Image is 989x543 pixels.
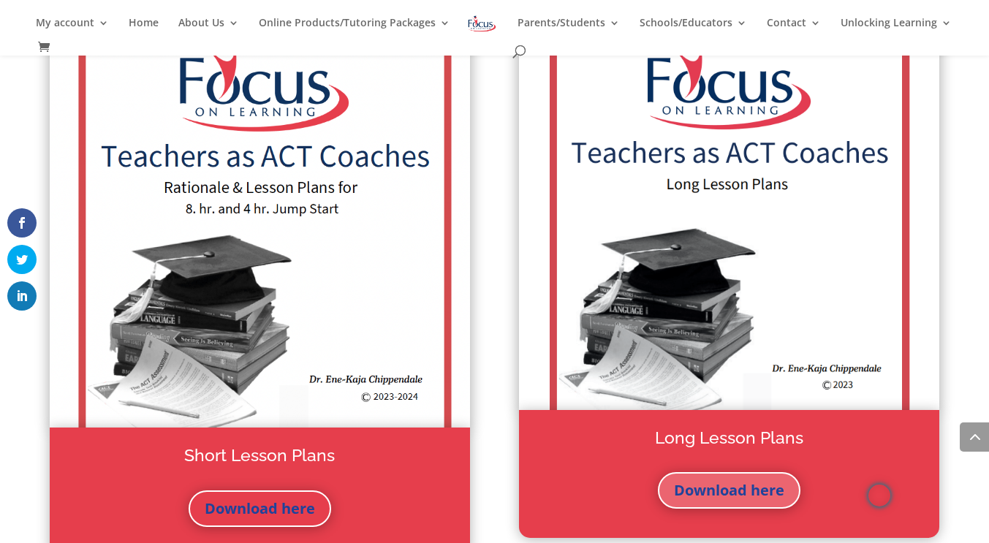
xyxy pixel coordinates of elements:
a: About Us [178,18,239,42]
a: Unlocking Learning [841,18,952,42]
a: Online Products/Tutoring Packages [259,18,450,42]
a: Download here [658,472,800,509]
h2: Long Lesson Plans [548,425,910,458]
a: Schools/Educators [640,18,747,42]
img: Focus on Learning [466,13,497,34]
a: My account [36,18,109,42]
a: Home [129,18,159,42]
a: Contact [767,18,821,42]
a: Parents/Students [518,18,620,42]
h2: Short Lesson Plans [79,443,441,476]
a: Download here [189,490,331,527]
